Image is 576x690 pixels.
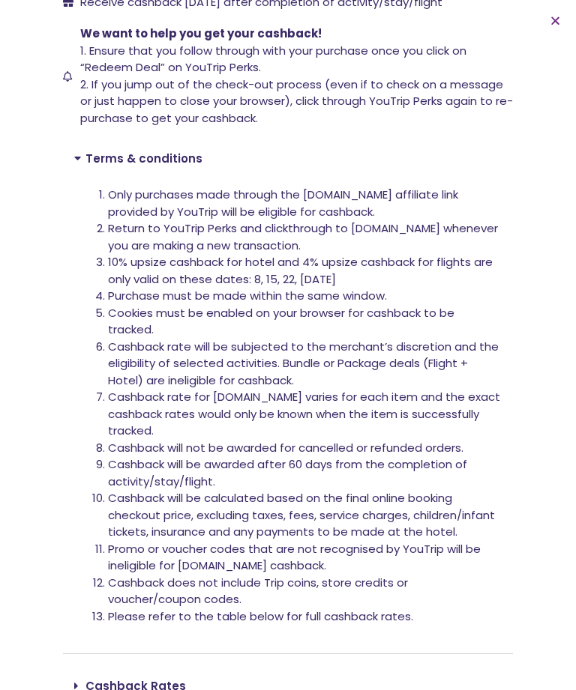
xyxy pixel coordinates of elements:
[108,490,502,541] li: Cashback will be calculated based on the final online booking checkout price, excluding taxes, fe...
[80,43,466,76] span: 1. Ensure that you follow through with your purchase once you click on “Redeem Deal” on YouTrip P...
[108,339,502,390] li: Cashback rate will be subjected to the merchant’s discretion and the eligibility of selected acti...
[108,254,493,287] span: 10% upsize cashback for hotel and 4% upsize cashback for flights are only valid on these dates: 8...
[108,288,502,305] li: Purchase must be made within the same window.
[108,456,502,490] li: Cashback will be awarded after 60 days from the completion of activity/stay/flight.
[63,142,513,175] div: Terms & conditions
[108,541,502,575] li: Promo or voucher codes that are not recognised by YouTrip will be ineligible for [DOMAIN_NAME] ca...
[80,25,322,41] span: We want to help you get your cashback!
[550,15,561,26] a: Close
[108,220,502,254] li: Return to YouTrip Perks and clickthrough to [DOMAIN_NAME] whenever you are making a new transaction.
[108,608,502,626] li: Please refer to the table below for full cashback rates.
[108,305,502,339] li: Cookies must be enabled on your browser for cashback to be tracked.
[108,389,502,440] li: Cashback rate for [DOMAIN_NAME] varies for each item and the exact cashback rates would only be k...
[108,575,502,608] li: Cashback does not include Trip coins, store credits or voucher/coupon codes.
[108,440,502,457] li: Cashback will not be awarded for cancelled or refunded orders.
[80,76,513,126] span: 2. If you jump out of the check-out process (even if to check on a message or just happen to clos...
[63,175,513,654] div: Terms & conditions
[85,151,202,166] a: Terms & conditions
[108,187,502,220] li: Only purchases made through the [DOMAIN_NAME] affiliate link provided by YouTrip will be eligible...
